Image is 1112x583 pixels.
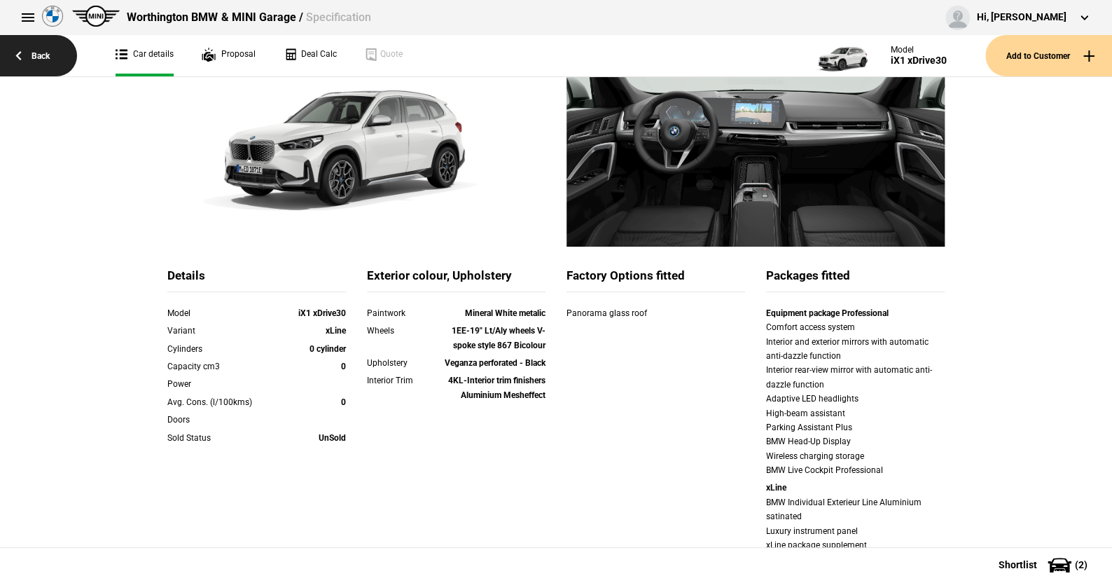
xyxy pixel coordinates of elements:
[367,306,438,320] div: Paintwork
[367,324,438,338] div: Wheels
[977,11,1066,25] div: Hi, [PERSON_NAME]
[766,495,945,567] div: BMW Individual Exterieur Line Aluminium satinated Luxury instrument panel xLine package supplemen...
[167,359,274,373] div: Capacity cm3
[341,397,346,407] strong: 0
[42,6,63,27] img: bmw.png
[167,306,274,320] div: Model
[367,373,438,387] div: Interior Trim
[766,483,786,493] strong: xLine
[567,306,692,320] div: Panorama glass roof
[284,35,337,76] a: Deal Calc
[116,35,174,76] a: Car details
[319,433,346,443] strong: UnSold
[465,308,545,318] strong: Mineral White metalic
[448,376,545,399] strong: 4KL-Interior trim finishers Aluminium Mesheffect
[367,356,438,370] div: Upholstery
[567,268,745,292] div: Factory Options fitted
[891,55,947,67] div: iX1 xDrive30
[1075,560,1087,570] span: ( 2 )
[167,342,274,356] div: Cylinders
[167,324,274,338] div: Variant
[167,413,274,427] div: Doors
[167,268,346,292] div: Details
[766,320,945,477] div: Comfort access system Interior and exterior mirrors with automatic anti-dazzle function Interior ...
[167,377,274,391] div: Power
[167,431,274,445] div: Sold Status
[310,344,346,354] strong: 0 cylinder
[341,362,346,371] strong: 0
[127,10,370,25] div: Worthington BMW & MINI Garage /
[72,6,120,27] img: mini.png
[452,326,545,350] strong: 1EE-19" Lt/Aly wheels V-spoke style 867 Bicolour
[978,547,1112,582] button: Shortlist(2)
[305,11,370,24] span: Specification
[891,45,947,55] div: Model
[999,560,1037,570] span: Shortlist
[445,358,545,368] strong: Veganza perforated - Black
[766,308,889,318] strong: Equipment package Professional
[167,395,274,409] div: Avg. Cons. (l/100kms)
[298,308,346,318] strong: iX1 xDrive30
[766,268,945,292] div: Packages fitted
[326,326,346,336] strong: xLine
[367,268,545,292] div: Exterior colour, Upholstery
[202,35,256,76] a: Proposal
[985,35,1112,76] button: Add to Customer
